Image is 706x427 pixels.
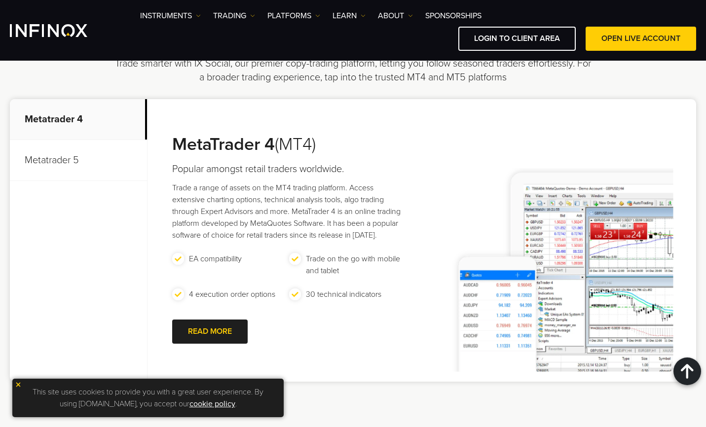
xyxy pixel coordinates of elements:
a: Instruments [140,10,201,22]
p: Metatrader 5 [10,140,147,181]
p: Trade on the go with mobile and tablet [306,253,401,277]
p: 4 execution order options [189,288,275,300]
p: Trade smarter with IX Social, our premier copy-trading platform, letting you follow seasoned trad... [114,57,593,84]
a: TRADING [213,10,255,22]
img: yellow close icon [15,381,22,388]
h4: Popular amongst retail traders worldwide. [172,162,406,176]
h3: (MT4) [172,134,406,155]
p: Trade a range of assets on the MT4 trading platform. Access extensive charting options, technical... [172,182,406,241]
a: Learn [333,10,366,22]
strong: MetaTrader 4 [172,134,275,155]
p: Metatrader 4 [10,99,147,140]
p: This site uses cookies to provide you with a great user experience. By using [DOMAIN_NAME], you a... [17,384,279,412]
a: SPONSORSHIPS [425,10,482,22]
a: READ MORE [172,320,248,344]
a: PLATFORMS [267,10,320,22]
a: OPEN LIVE ACCOUNT [586,27,696,51]
p: EA compatibility [189,253,242,265]
a: INFINOX Logo [10,24,111,37]
a: ABOUT [378,10,413,22]
a: LOGIN TO CLIENT AREA [458,27,576,51]
a: cookie policy [189,399,235,409]
p: 30 technical indicators [306,288,381,300]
